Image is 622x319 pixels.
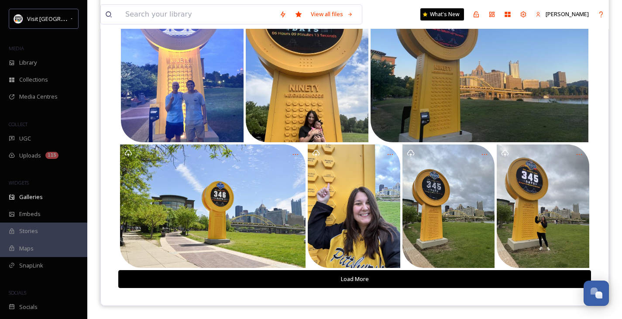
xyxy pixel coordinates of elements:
a: View all files [306,6,357,23]
span: SOCIALS [9,289,26,296]
span: Library [19,58,37,67]
button: Load More [118,270,591,288]
span: SnapLink [19,261,43,270]
span: Media Centres [19,93,58,101]
button: Open Chat [584,281,609,306]
a: [PERSON_NAME] [531,6,593,23]
span: [PERSON_NAME] [546,10,589,18]
a: What's New [420,8,464,21]
span: Socials [19,303,38,311]
span: COLLECT [9,121,27,127]
div: 115 [45,152,58,159]
span: Visit [GEOGRAPHIC_DATA] [27,14,95,23]
span: Galleries [19,193,43,201]
span: Stories [19,227,38,235]
img: unnamed.jpg [14,14,23,23]
input: Search your library [121,5,275,24]
span: Collections [19,75,48,84]
span: WIDGETS [9,179,29,186]
span: Uploads [19,151,41,160]
span: UGC [19,134,31,143]
span: Embeds [19,210,41,218]
span: MEDIA [9,45,24,51]
span: Maps [19,244,34,253]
